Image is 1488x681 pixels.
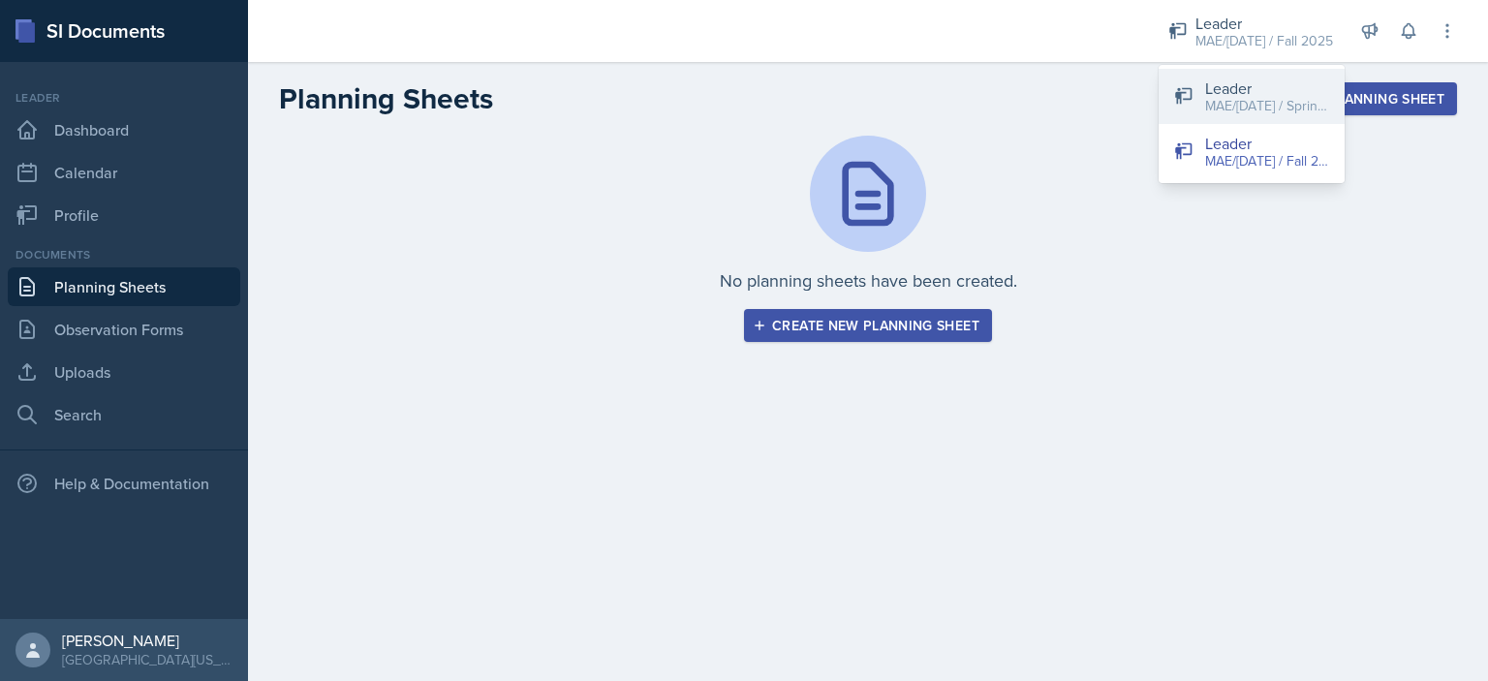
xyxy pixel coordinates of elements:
div: New Planning Sheet [1278,91,1444,107]
button: Leader MAE/[DATE] / Fall 2025 [1159,124,1345,179]
div: [GEOGRAPHIC_DATA][US_STATE] in [GEOGRAPHIC_DATA] [62,650,232,669]
div: Leader [1195,12,1333,35]
div: Help & Documentation [8,464,240,503]
button: Create new planning sheet [744,309,992,342]
div: Create new planning sheet [757,318,979,333]
a: Observation Forms [8,310,240,349]
div: Leader [1205,132,1329,155]
a: Dashboard [8,110,240,149]
a: Search [8,395,240,434]
div: [PERSON_NAME] [62,631,232,650]
div: MAE/[DATE] / Spring 2025 [1205,96,1329,116]
a: Planning Sheets [8,267,240,306]
div: Documents [8,246,240,263]
a: Uploads [8,353,240,391]
a: Calendar [8,153,240,192]
button: New Planning Sheet [1265,82,1457,115]
div: MAE/[DATE] / Fall 2025 [1205,151,1329,171]
a: Profile [8,196,240,234]
button: Leader MAE/[DATE] / Spring 2025 [1159,69,1345,124]
div: Leader [8,89,240,107]
div: MAE/[DATE] / Fall 2025 [1195,31,1333,51]
div: Leader [1205,77,1329,100]
h2: Planning Sheets [279,81,493,116]
p: No planning sheets have been created. [720,267,1017,294]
